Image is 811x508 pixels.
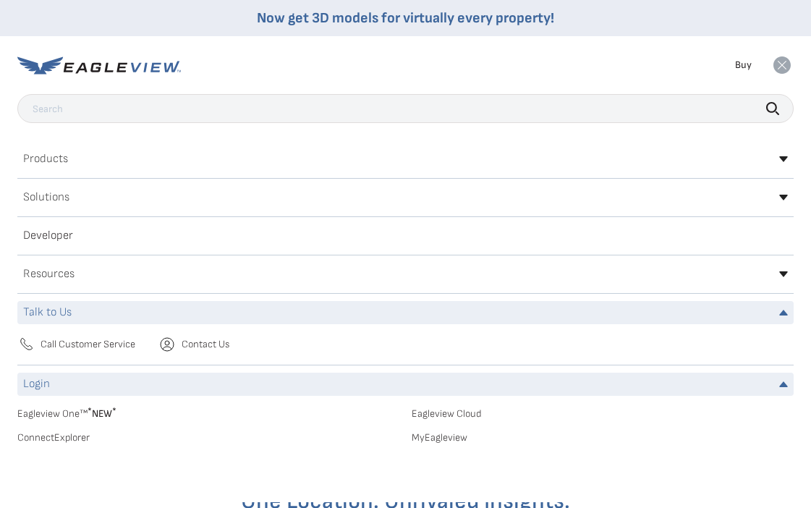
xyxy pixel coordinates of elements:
[23,307,72,318] h2: Talk to Us
[23,230,73,242] h2: Developer
[17,431,400,444] a: ConnectExplorer
[412,431,794,444] a: MyEagleview
[23,268,75,280] h2: Resources
[23,378,50,390] h2: Login
[17,224,794,247] a: Developer
[41,338,135,351] span: Call Customer Service
[257,9,554,27] a: Now get 3D models for virtually every property!
[23,153,68,165] h2: Products
[182,338,229,351] span: Contact Us
[412,407,794,420] a: Eagleview Cloud
[735,59,752,72] a: Buy
[23,192,69,203] h2: Solutions
[17,94,794,123] input: Search
[88,407,116,420] span: NEW
[17,336,135,353] a: Call Customer Service
[17,403,400,420] a: Eagleview One™*NEW*
[158,336,229,353] a: Contact Us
